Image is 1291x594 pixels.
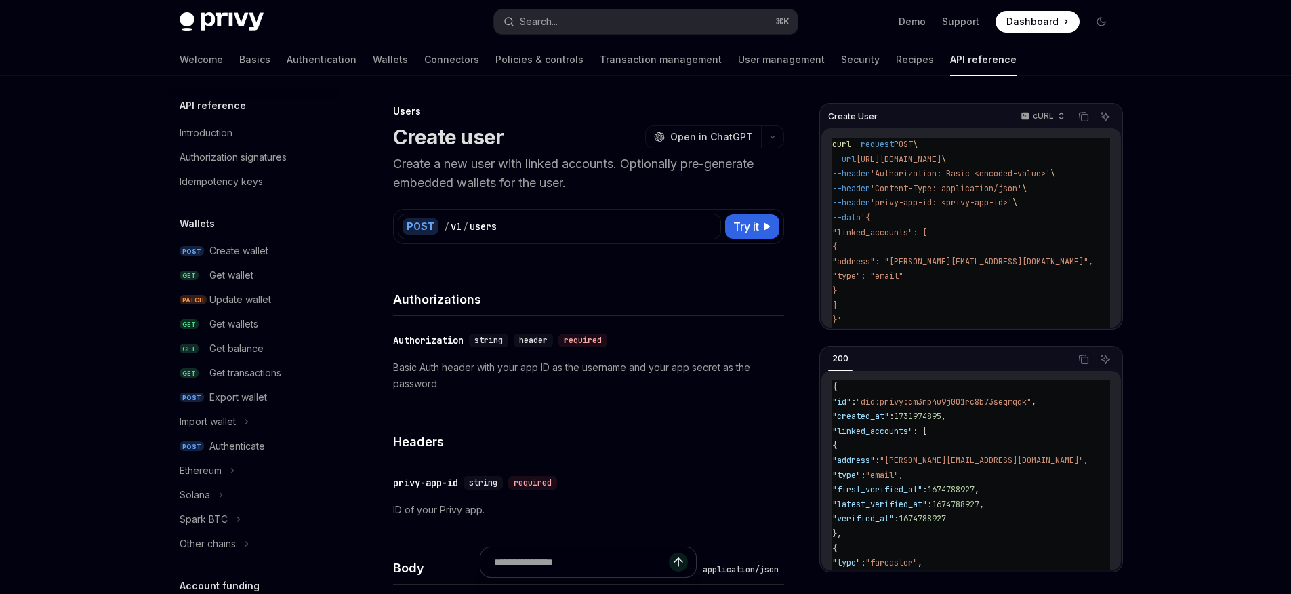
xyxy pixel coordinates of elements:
[169,336,342,361] a: GETGet balance
[894,411,941,422] span: 1731974895
[832,397,851,408] span: "id"
[169,170,342,194] a: Idempotency keys
[832,241,837,252] span: {
[913,426,927,437] span: : [
[832,256,1093,267] span: "address": "[PERSON_NAME][EMAIL_ADDRESS][DOMAIN_NAME]",
[1097,351,1114,368] button: Ask AI
[180,511,228,528] div: Spark BTC
[180,441,204,452] span: POST
[169,239,342,263] a: POSTCreate wallet
[180,246,204,256] span: POST
[832,139,851,150] span: curl
[832,315,842,325] span: }'
[894,139,913,150] span: POST
[927,499,932,510] span: :
[832,484,922,495] span: "first_verified_at"
[832,227,927,238] span: "linked_accounts": [
[870,197,1012,208] span: 'privy-app-id: <privy-app-id>'
[899,15,926,28] a: Demo
[180,578,260,594] h5: Account funding
[733,218,759,235] span: Try it
[600,43,722,76] a: Transaction management
[393,155,784,193] p: Create a new user with linked accounts. Optionally pre-generate embedded wallets for the user.
[996,11,1080,33] a: Dashboard
[1075,351,1092,368] button: Copy the contents from the code block
[889,411,894,422] span: :
[393,359,784,392] p: Basic Auth header with your app ID as the username and your app secret as the password.
[738,43,825,76] a: User management
[169,385,342,410] a: POSTExport wallet
[180,462,222,479] div: Ethereum
[180,271,199,281] span: GET
[451,220,462,233] div: v1
[180,368,199,378] span: GET
[832,168,870,179] span: --header
[169,410,342,434] button: Import wallet
[975,484,979,495] span: ,
[899,470,903,481] span: ,
[558,334,607,347] div: required
[209,389,267,405] div: Export wallet
[841,43,880,76] a: Security
[287,43,356,76] a: Authentication
[832,197,870,208] span: --header
[669,553,688,572] button: Send message
[1075,108,1092,125] button: Copy the contents from the code block
[851,397,856,408] span: :
[856,154,941,165] span: [URL][DOMAIN_NAME]
[180,149,287,165] div: Authorization signatures
[169,458,342,483] button: Ethereum
[832,183,870,194] span: --header
[950,43,1017,76] a: API reference
[832,513,894,524] span: "verified_at"
[169,145,342,170] a: Authorization signatures
[180,43,223,76] a: Welcome
[1033,111,1054,121] p: cURL
[180,12,264,31] img: dark logo
[520,14,558,30] div: Search...
[169,312,342,336] a: GETGet wallets
[1097,108,1114,125] button: Ask AI
[865,470,899,481] span: "email"
[169,288,342,312] a: PATCHUpdate wallet
[775,16,790,27] span: ⌘ K
[918,557,922,568] span: ,
[832,154,856,165] span: --url
[180,344,199,354] span: GET
[180,125,232,141] div: Introduction
[209,292,271,308] div: Update wallet
[444,220,449,233] div: /
[870,168,1050,179] span: 'Authorization: Basic <encoded-value>'
[393,502,784,518] p: ID of your Privy app.
[861,557,865,568] span: :
[180,393,204,403] span: POST
[1006,15,1059,28] span: Dashboard
[899,513,946,524] span: 1674788927
[180,487,210,503] div: Solana
[393,104,784,118] div: Users
[1012,197,1017,208] span: \
[180,295,207,305] span: PATCH
[1050,168,1055,179] span: \
[239,43,270,76] a: Basics
[875,455,880,466] span: :
[209,438,265,454] div: Authenticate
[169,361,342,385] a: GETGet transactions
[922,484,927,495] span: :
[209,267,253,283] div: Get wallet
[828,111,878,122] span: Create User
[474,335,503,346] span: string
[463,220,468,233] div: /
[828,351,853,367] div: 200
[180,319,199,330] span: GET
[469,477,497,488] span: string
[832,455,875,466] span: "address"
[180,98,246,114] h5: API reference
[941,154,946,165] span: \
[832,285,837,296] span: }
[209,340,264,357] div: Get balance
[1084,455,1088,466] span: ,
[894,513,899,524] span: :
[851,139,894,150] span: --request
[896,43,934,76] a: Recipes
